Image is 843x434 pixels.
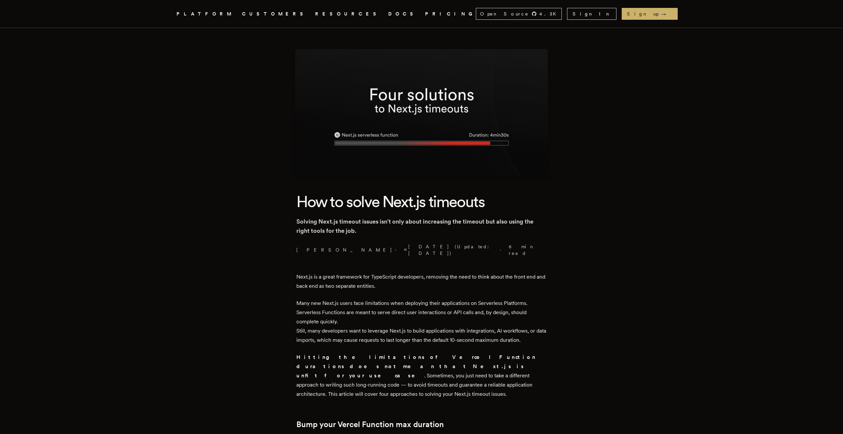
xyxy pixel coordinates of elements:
button: PLATFORM [177,10,234,18]
a: [PERSON_NAME] [296,247,393,253]
p: · · [296,243,547,257]
span: → [661,11,672,17]
a: DOCS [388,10,417,18]
p: Many new Next.js users face limitations when deploying their applications on Serverless Platforms... [296,299,547,345]
a: PRICING [425,10,476,18]
a: Sign up [622,8,678,20]
span: 6 min read [509,243,543,257]
a: Sign In [567,8,616,20]
h2: Bump your Vercel Function max duration [296,420,547,429]
span: Open Source [480,11,529,17]
p: Solving Next.js timeout issues isn't only about increasing the timeout but also using the right t... [296,217,547,235]
button: RESOURCES [315,10,380,18]
span: [DATE] (Updated: [DATE] ) [404,243,497,257]
img: Featured image for How to solve Next.js timeouts blog post [295,49,548,176]
p: . Sometimes, you just need to take a different approach to writing such long-running code — to av... [296,353,547,399]
h1: How to solve Next.js timeouts [296,191,547,212]
a: CUSTOMERS [242,10,307,18]
strong: Hitting the limitations of Vercel Function durations does not mean that Next.js is unfit for your... [296,354,536,379]
span: 4.3 K [539,11,560,17]
p: Next.js is a great framework for TypeScript developers, removing the need to think about the fron... [296,272,547,291]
